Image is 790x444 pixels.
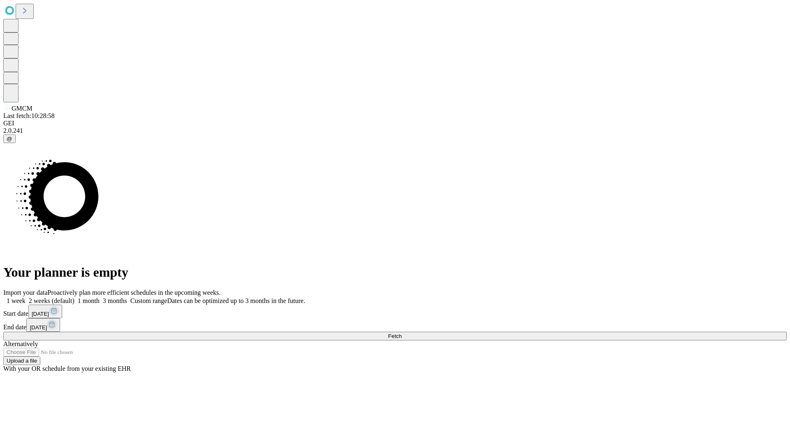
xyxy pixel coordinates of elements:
[30,324,47,331] span: [DATE]
[7,136,12,142] span: @
[3,120,787,127] div: GEI
[3,112,55,119] span: Last fetch: 10:28:58
[7,297,26,304] span: 1 week
[103,297,127,304] span: 3 months
[3,356,40,365] button: Upload a file
[3,289,48,296] span: Import your data
[3,265,787,280] h1: Your planner is empty
[167,297,305,304] span: Dates can be optimized up to 3 months in the future.
[3,305,787,318] div: Start date
[12,105,33,112] span: GMCM
[32,311,49,317] span: [DATE]
[388,333,402,339] span: Fetch
[29,297,74,304] span: 2 weeks (default)
[78,297,100,304] span: 1 month
[130,297,167,304] span: Custom range
[3,127,787,134] div: 2.0.241
[3,318,787,332] div: End date
[3,365,131,372] span: With your OR schedule from your existing EHR
[28,305,62,318] button: [DATE]
[48,289,221,296] span: Proactively plan more efficient schedules in the upcoming weeks.
[26,318,60,332] button: [DATE]
[3,134,16,143] button: @
[3,340,38,347] span: Alternatively
[3,332,787,340] button: Fetch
